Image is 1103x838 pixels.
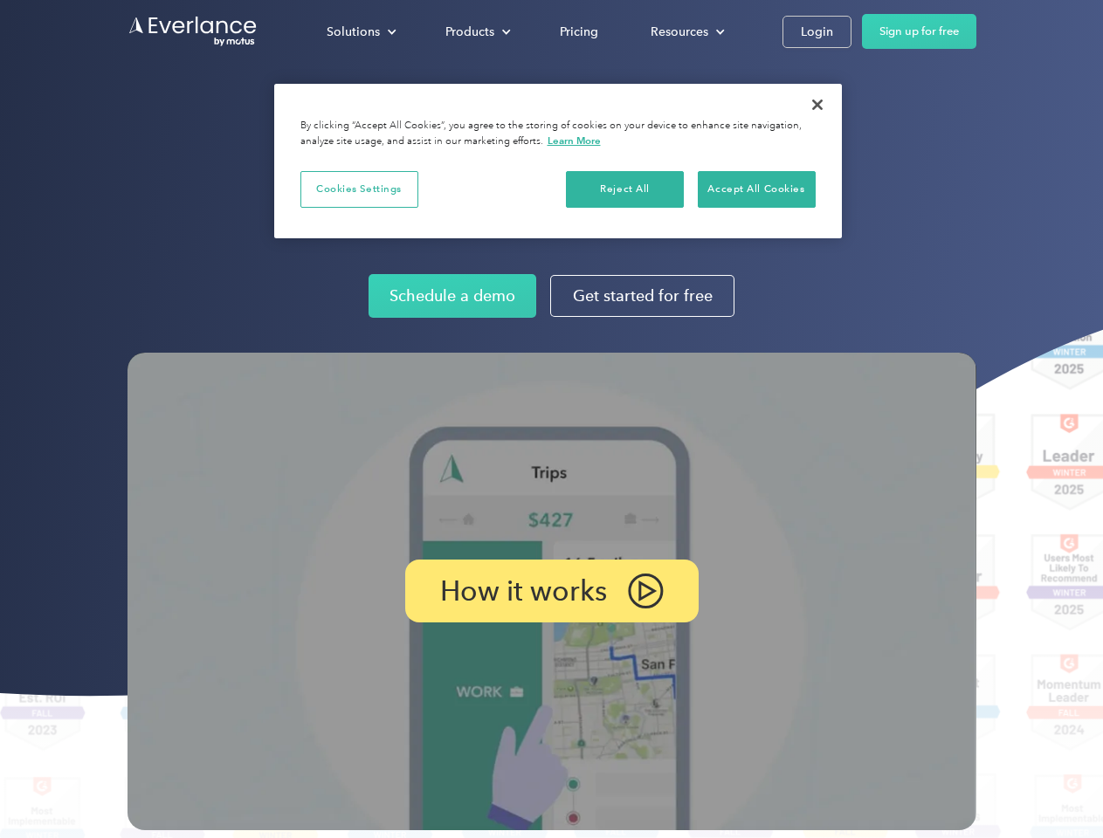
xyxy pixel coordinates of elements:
a: Login [782,16,851,48]
div: Products [428,17,525,47]
a: Schedule a demo [369,274,536,318]
div: Solutions [309,17,410,47]
div: Solutions [327,21,380,43]
a: Get started for free [550,275,734,317]
a: More information about your privacy, opens in a new tab [548,134,601,147]
div: Products [445,21,494,43]
div: Resources [651,21,708,43]
div: Privacy [274,84,842,238]
a: Go to homepage [128,15,259,48]
p: How it works [440,580,607,601]
div: Cookie banner [274,84,842,238]
a: Pricing [542,17,616,47]
input: Submit [128,104,217,141]
button: Reject All [566,171,684,208]
div: Pricing [560,21,598,43]
div: Resources [633,17,739,47]
button: Cookies Settings [300,171,418,208]
div: Login [801,21,833,43]
button: Accept All Cookies [698,171,816,208]
div: By clicking “Accept All Cookies”, you agree to the storing of cookies on your device to enhance s... [300,119,816,149]
a: Sign up for free [862,14,976,49]
button: Close [798,86,837,124]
